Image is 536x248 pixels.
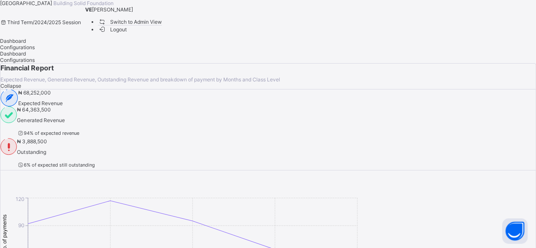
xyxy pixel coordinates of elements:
span: 6 % of expected still outstanding [17,162,94,168]
span: ₦ 64,363,500 [17,106,50,113]
span: ₦ 68,252,000 [18,89,51,96]
li: dropdown-list-item-name-0 [98,18,162,25]
tspan: 90 [18,222,25,228]
span: [PERSON_NAME] [92,6,133,13]
span: Collapse [0,83,21,89]
span: Expected Revenue, Generated Revenue, Outstanding Revenue and breakdown of payment by Months and C... [0,76,280,83]
li: dropdown-list-item-buttom-1 [98,25,162,33]
img: expected-2.4343d3e9d0c965b919479240f3db56ac.svg [0,89,18,106]
img: paid-1.3eb1404cbcb1d3b736510a26bbfa3ccb.svg [0,106,17,123]
tspan: 120 [16,196,25,202]
button: Open asap [502,218,528,244]
span: Generated Revenue [17,117,79,123]
span: Expected Revenue [18,100,63,106]
span: Outstanding [17,149,94,155]
span: 94 % of expected revenue [17,130,79,136]
span: VE [85,6,92,13]
span: ₦ 3,888,500 [17,138,47,145]
span: Financial Report [0,64,536,72]
span: Switch to Admin View [98,17,162,26]
img: outstanding-1.146d663e52f09953f639664a84e30106.svg [0,138,17,155]
span: Logout [98,25,127,34]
